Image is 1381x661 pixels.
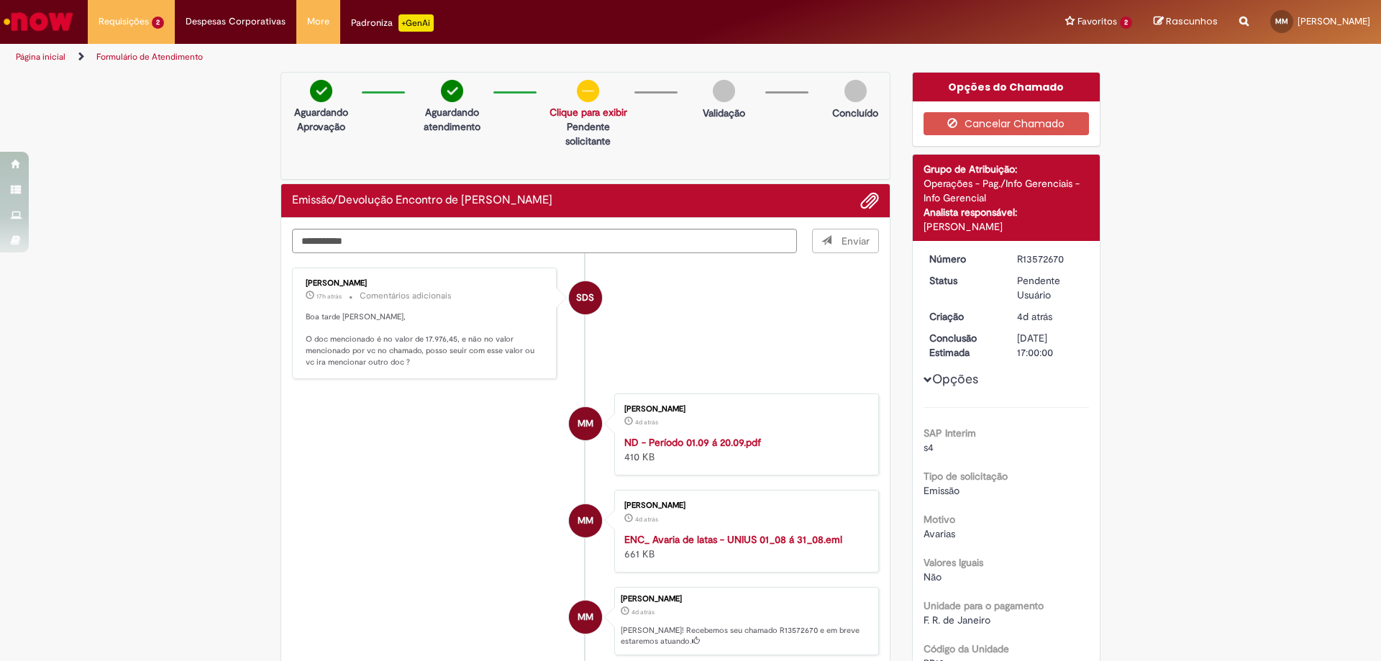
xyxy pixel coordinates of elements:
[624,532,864,561] div: 661 KB
[576,281,594,315] span: SDS
[418,105,486,134] p: Aguardando atendimento
[550,119,627,148] p: Pendente solicitante
[351,14,434,32] div: Padroniza
[924,162,1090,176] div: Grupo de Atribuição:
[360,290,452,302] small: Comentários adicionais
[292,194,552,207] h2: Emissão/Devolução Encontro de Contas Fornecedor Histórico de tíquete
[287,105,355,134] p: Aguardando Aprovação
[924,570,942,583] span: Não
[919,273,1007,288] dt: Status
[569,281,602,314] div: Sabrina Da Silva Oliveira
[624,501,864,510] div: [PERSON_NAME]
[713,80,735,102] img: img-circle-grey.png
[632,608,655,616] time: 27/09/2025 09:06:00
[316,292,342,301] span: 17h atrás
[569,601,602,634] div: Mayra Macedo Machado
[1275,17,1288,26] span: MM
[1,7,76,36] img: ServiceNow
[569,504,602,537] div: Mayra Macedo Machado
[578,600,593,634] span: MM
[924,599,1044,612] b: Unidade para o pagamento
[1166,14,1218,28] span: Rascunhos
[1017,310,1052,323] time: 27/09/2025 09:06:00
[635,418,658,427] span: 4d atrás
[1017,273,1084,302] div: Pendente Usuário
[1017,310,1052,323] span: 4d atrás
[924,513,955,526] b: Motivo
[11,44,910,70] ul: Trilhas de página
[860,191,879,210] button: Adicionar anexos
[310,80,332,102] img: check-circle-green.png
[624,405,864,414] div: [PERSON_NAME]
[924,427,976,439] b: SAP Interim
[924,112,1090,135] button: Cancelar Chamado
[844,80,867,102] img: img-circle-grey.png
[186,14,286,29] span: Despesas Corporativas
[292,587,879,656] li: Mayra Macedo Machado
[398,14,434,32] p: +GenAi
[919,252,1007,266] dt: Número
[1120,17,1132,29] span: 2
[913,73,1100,101] div: Opções do Chamado
[1017,331,1084,360] div: [DATE] 17:00:00
[924,527,955,540] span: Avarias
[569,407,602,440] div: Mayra Macedo Machado
[316,292,342,301] time: 29/09/2025 17:47:19
[624,533,842,546] a: ENC_ Avaria de latas - UNIUS 01_08 á 31_08.eml
[621,625,871,647] p: [PERSON_NAME]! Recebemos seu chamado R13572670 e em breve estaremos atuando.
[307,14,329,29] span: More
[306,279,545,288] div: [PERSON_NAME]
[1017,252,1084,266] div: R13572670
[632,608,655,616] span: 4d atrás
[578,503,593,538] span: MM
[924,205,1090,219] div: Analista responsável:
[621,595,871,603] div: [PERSON_NAME]
[924,470,1008,483] b: Tipo de solicitação
[577,80,599,102] img: circle-minus.png
[919,331,1007,360] dt: Conclusão Estimada
[924,556,983,569] b: Valores Iguais
[924,642,1009,655] b: Código da Unidade
[624,435,864,464] div: 410 KB
[635,515,658,524] time: 27/09/2025 09:04:16
[832,106,878,120] p: Concluído
[1298,15,1370,27] span: [PERSON_NAME]
[550,106,627,119] a: Clique para exibir
[96,51,203,63] a: Formulário de Atendimento
[924,176,1090,205] div: Operações - Pag./Info Gerenciais - Info Gerencial
[152,17,164,29] span: 2
[635,515,658,524] span: 4d atrás
[924,614,990,626] span: F. R. de Janeiro
[306,311,545,368] p: Boa tarde [PERSON_NAME], O doc mencionado é no valor de 17.976,45, e não no valor mencionado por ...
[924,484,960,497] span: Emissão
[924,441,934,454] span: s4
[624,436,761,449] a: ND - Período 01.09 á 20.09.pdf
[1017,309,1084,324] div: 27/09/2025 09:06:00
[924,219,1090,234] div: [PERSON_NAME]
[1077,14,1117,29] span: Favoritos
[578,406,593,441] span: MM
[292,229,797,253] textarea: Digite sua mensagem aqui...
[919,309,1007,324] dt: Criação
[16,51,65,63] a: Página inicial
[441,80,463,102] img: check-circle-green.png
[703,106,745,120] p: Validação
[1154,15,1218,29] a: Rascunhos
[99,14,149,29] span: Requisições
